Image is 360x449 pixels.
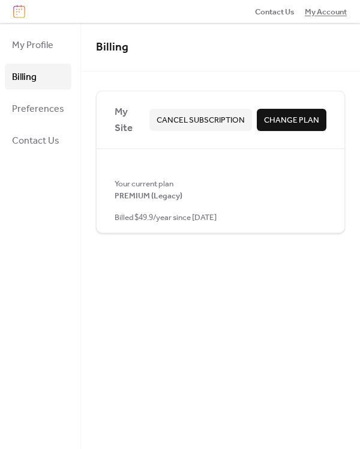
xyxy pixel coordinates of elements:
[12,36,53,55] span: My Profile
[5,96,71,121] a: Preferences
[157,114,245,126] span: Cancel Subscription
[115,178,326,190] span: Your current plan
[115,190,182,202] span: PREMIUM (Legacy)
[115,104,145,136] span: My Site
[12,100,64,118] span: Preferences
[13,5,25,18] img: logo
[305,6,347,18] span: My Account
[96,36,128,58] span: Billing
[255,6,295,18] span: Contact Us
[12,68,37,87] span: Billing
[255,5,295,17] a: Contact Us
[305,5,347,17] a: My Account
[5,32,71,58] a: My Profile
[264,114,319,126] span: Change Plan
[12,132,59,150] span: Contact Us
[115,212,217,224] span: Billed $49.9/year since [DATE]
[149,109,252,130] button: Cancel Subscription
[5,64,71,90] a: Billing
[257,109,326,130] button: Change Plan
[5,127,71,153] a: Contact Us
